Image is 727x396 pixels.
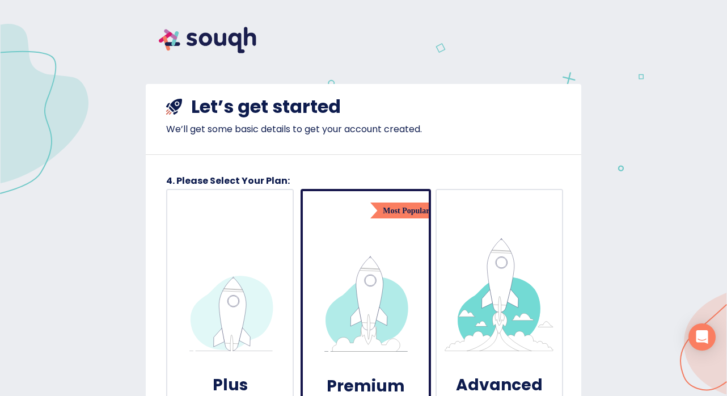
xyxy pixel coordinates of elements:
[146,14,269,66] img: souqh logo
[166,173,363,189] h6: 4. Please Select Your Plan:
[166,123,561,136] p: We’ll get some basic details to get your account created.
[442,238,556,351] img: Advanced.svg
[174,238,287,351] img: Plus.svg
[166,99,182,115] img: shuttle
[191,95,341,118] h4: Let’s get started
[688,323,716,351] div: Open Intercom Messenger
[370,203,440,218] img: Most-Popular.svg
[309,239,422,352] img: Premium.svg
